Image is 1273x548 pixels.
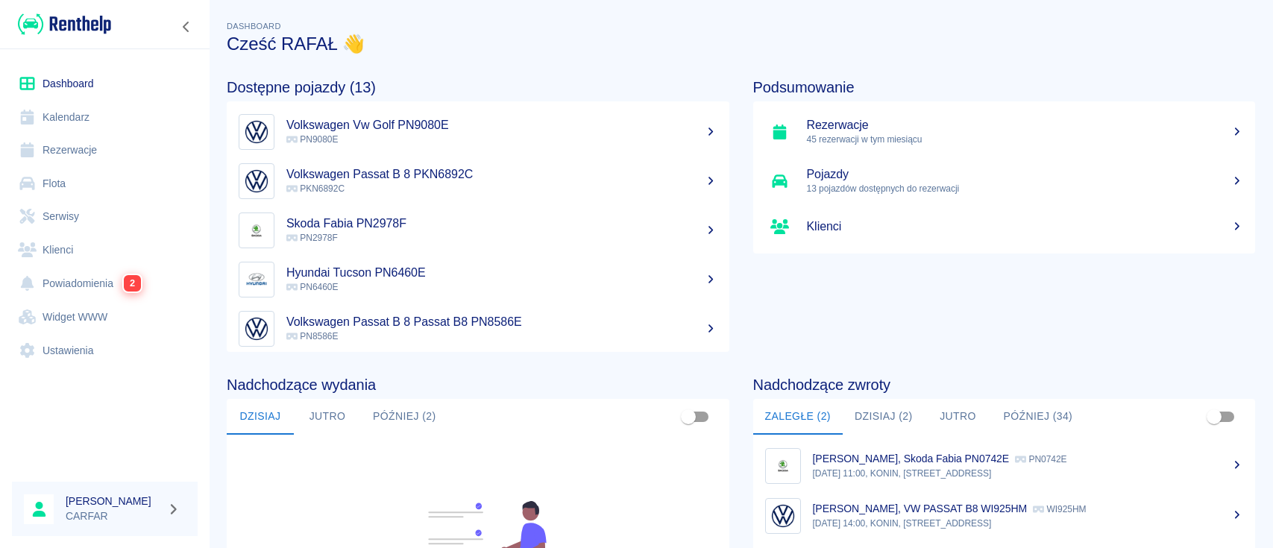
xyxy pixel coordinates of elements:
[286,265,717,280] h5: Hyundai Tucson PN6460E
[294,399,361,435] button: Jutro
[753,107,1256,157] a: Rezerwacje45 rezerwacji w tym miesiącu
[12,200,198,233] a: Serwisy
[753,441,1256,491] a: Image[PERSON_NAME], Skoda Fabia PN0742E PN0742E[DATE] 11:00, KONIN, [STREET_ADDRESS]
[286,331,338,341] span: PN8586E
[991,399,1084,435] button: Później (34)
[753,376,1256,394] h4: Nadchodzące zwroty
[807,118,1244,133] h5: Rezerwacje
[807,133,1244,146] p: 45 rezerwacji w tym miesiącu
[361,399,448,435] button: Później (2)
[227,255,729,304] a: ImageHyundai Tucson PN6460E PN6460E
[12,233,198,267] a: Klienci
[12,67,198,101] a: Dashboard
[807,219,1244,234] h5: Klienci
[12,266,198,300] a: Powiadomienia2
[227,399,294,435] button: Dzisiaj
[12,133,198,167] a: Rezerwacje
[924,399,991,435] button: Jutro
[1015,454,1066,464] p: PN0742E
[12,12,111,37] a: Renthelp logo
[769,452,797,480] img: Image
[286,118,717,133] h5: Volkswagen Vw Golf PN9080E
[753,157,1256,206] a: Pojazdy13 pojazdów dostępnych do rezerwacji
[66,508,161,524] p: CARFAR
[227,78,729,96] h4: Dostępne pojazdy (13)
[242,265,271,294] img: Image
[242,315,271,343] img: Image
[286,183,345,194] span: PKN6892C
[843,399,925,435] button: Dzisiaj (2)
[18,12,111,37] img: Renthelp logo
[753,78,1256,96] h4: Podsumowanie
[227,206,729,255] a: ImageSkoda Fabia PN2978F PN2978F
[813,467,1244,480] p: [DATE] 11:00, KONIN, [STREET_ADDRESS]
[813,517,1244,530] p: [DATE] 14:00, KONIN, [STREET_ADDRESS]
[286,134,338,145] span: PN9080E
[807,167,1244,182] h5: Pojazdy
[753,491,1256,541] a: Image[PERSON_NAME], VW PASSAT B8 WI925HM WI925HM[DATE] 14:00, KONIN, [STREET_ADDRESS]
[753,206,1256,248] a: Klienci
[242,118,271,146] img: Image
[12,334,198,368] a: Ustawienia
[227,376,729,394] h4: Nadchodzące wydania
[227,22,281,31] span: Dashboard
[286,167,717,182] h5: Volkswagen Passat B 8 PKN6892C
[12,300,198,334] a: Widget WWW
[227,157,729,206] a: ImageVolkswagen Passat B 8 PKN6892C PKN6892C
[286,233,338,243] span: PN2978F
[813,453,1010,464] p: [PERSON_NAME], Skoda Fabia PN0742E
[227,34,1255,54] h3: Cześć RAFAŁ 👋
[813,503,1028,514] p: [PERSON_NAME], VW PASSAT B8 WI925HM
[242,167,271,195] img: Image
[286,315,717,330] h5: Volkswagen Passat B 8 Passat B8 PN8586E
[286,282,338,292] span: PN6460E
[753,399,843,435] button: Zaległe (2)
[12,101,198,134] a: Kalendarz
[1033,504,1086,514] p: WI925HM
[286,216,717,231] h5: Skoda Fabia PN2978F
[12,167,198,201] a: Flota
[227,304,729,353] a: ImageVolkswagen Passat B 8 Passat B8 PN8586E PN8586E
[66,494,161,508] h6: [PERSON_NAME]
[769,502,797,530] img: Image
[674,403,702,431] span: Pokaż przypisane tylko do mnie
[175,17,198,37] button: Zwiń nawigację
[807,182,1244,195] p: 13 pojazdów dostępnych do rezerwacji
[124,275,141,292] span: 2
[1200,403,1228,431] span: Pokaż przypisane tylko do mnie
[242,216,271,245] img: Image
[227,107,729,157] a: ImageVolkswagen Vw Golf PN9080E PN9080E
